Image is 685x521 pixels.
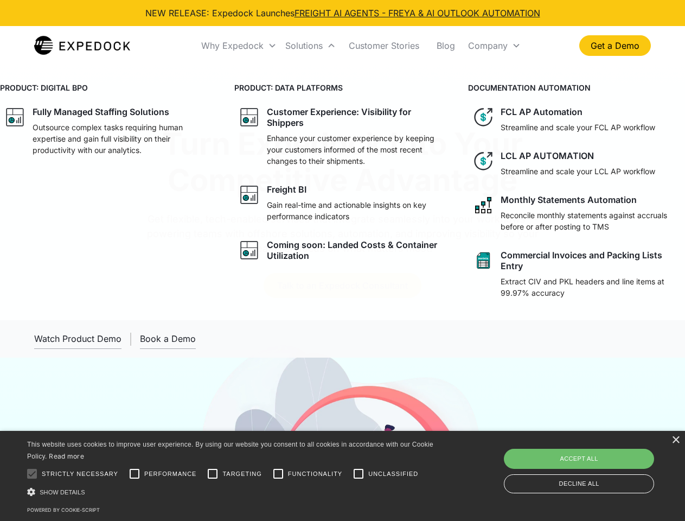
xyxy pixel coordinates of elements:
[504,449,654,468] div: Accept all
[34,35,130,56] a: home
[239,106,260,128] img: graph icon
[504,474,654,493] div: Decline all
[472,250,494,271] img: sheet icon
[140,333,196,344] div: Book a Demo
[631,469,685,521] iframe: Chat Widget
[501,276,681,298] p: Extract CIV and PKL headers and line items at 99.97% accuracy
[239,239,260,261] img: graph icon
[27,486,437,498] div: Show details
[33,122,213,156] p: Outsource complex tasks requiring human expertise and gain full visibility on their productivity ...
[468,102,685,137] a: dollar iconFCL AP AutomationStreamline and scale your FCL AP workflow
[49,452,84,460] a: Read more
[222,469,261,479] span: Targeting
[34,333,121,344] div: Watch Product Demo
[267,239,447,261] div: Coming soon: Landed Costs & Container Utilization
[234,82,451,93] h4: PRODUCT: DATA PLATFORMS
[234,180,451,226] a: graph iconFreight BIGain real-time and actionable insights on key performance indicators
[501,209,681,232] p: Reconcile monthly statements against accruals before or after posting to TMS
[27,441,433,461] span: This website uses cookies to improve user experience. By using our website you consent to all coo...
[340,27,428,64] a: Customer Stories
[42,469,118,479] span: Strictly necessary
[281,27,340,64] div: Solutions
[288,469,342,479] span: Functionality
[34,35,130,56] img: Expedock Logo
[4,106,26,128] img: graph icon
[201,40,264,51] div: Why Expedock
[468,40,508,51] div: Company
[472,106,494,128] img: dollar icon
[197,27,281,64] div: Why Expedock
[468,190,685,237] a: network like iconMonthly Statements AutomationReconcile monthly statements against accruals befor...
[579,35,651,56] a: Get a Demo
[145,7,540,20] div: NEW RELEASE: Expedock Launches
[140,329,196,349] a: Book a Demo
[472,194,494,216] img: network like icon
[428,27,464,64] a: Blog
[501,194,637,205] div: Monthly Statements Automation
[267,132,447,167] p: Enhance your customer experience by keeping your customers informed of the most recent changes to...
[234,235,451,265] a: graph iconComing soon: Landed Costs & Container Utilization
[368,469,418,479] span: Unclassified
[40,489,85,495] span: Show details
[501,150,594,161] div: LCL AP AUTOMATION
[27,507,100,513] a: Powered by cookie-script
[267,106,447,128] div: Customer Experience: Visibility for Shippers
[671,436,680,444] div: Close
[295,8,540,18] a: FREIGHT AI AGENTS - FREYA & AI OUTLOOK AUTOMATION
[468,245,685,303] a: sheet iconCommercial Invoices and Packing Lists EntryExtract CIV and PKL headers and line items a...
[267,184,306,195] div: Freight BI
[34,329,121,349] a: open lightbox
[234,102,451,171] a: graph iconCustomer Experience: Visibility for ShippersEnhance your customer experience by keeping...
[501,166,655,177] p: Streamline and scale your LCL AP workflow
[468,82,685,93] h4: DOCUMENTATION AUTOMATION
[501,250,681,271] div: Commercial Invoices and Packing Lists Entry
[267,199,447,222] p: Gain real-time and actionable insights on key performance indicators
[501,122,655,133] p: Streamline and scale your FCL AP workflow
[144,469,197,479] span: Performance
[501,106,582,117] div: FCL AP Automation
[468,146,685,181] a: dollar iconLCL AP AUTOMATIONStreamline and scale your LCL AP workflow
[33,106,169,117] div: Fully Managed Staffing Solutions
[472,150,494,172] img: dollar icon
[239,184,260,206] img: graph icon
[464,27,525,64] div: Company
[285,40,323,51] div: Solutions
